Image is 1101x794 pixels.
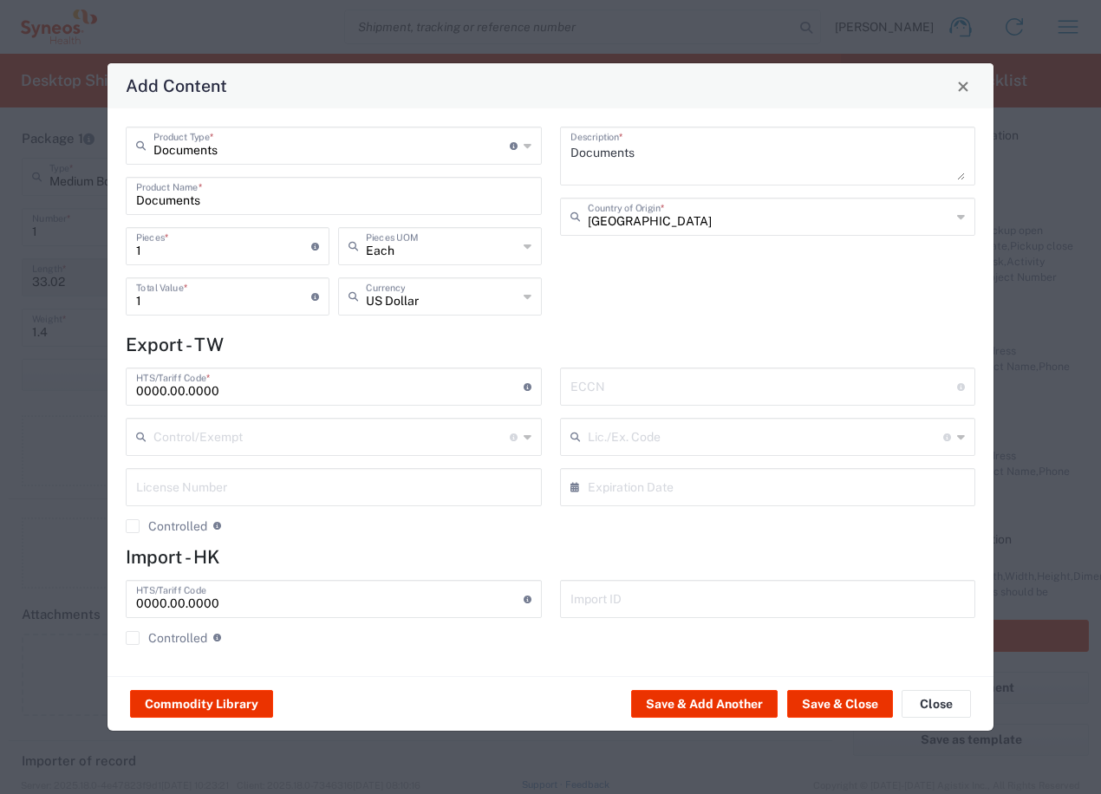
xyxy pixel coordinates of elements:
[787,690,893,718] button: Save & Close
[126,73,227,98] h4: Add Content
[126,631,207,645] label: Controlled
[126,334,975,355] h4: Export - TW
[951,74,975,98] button: Close
[126,519,207,533] label: Controlled
[902,690,971,718] button: Close
[126,546,975,568] h4: Import - HK
[130,690,273,718] button: Commodity Library
[631,690,778,718] button: Save & Add Another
